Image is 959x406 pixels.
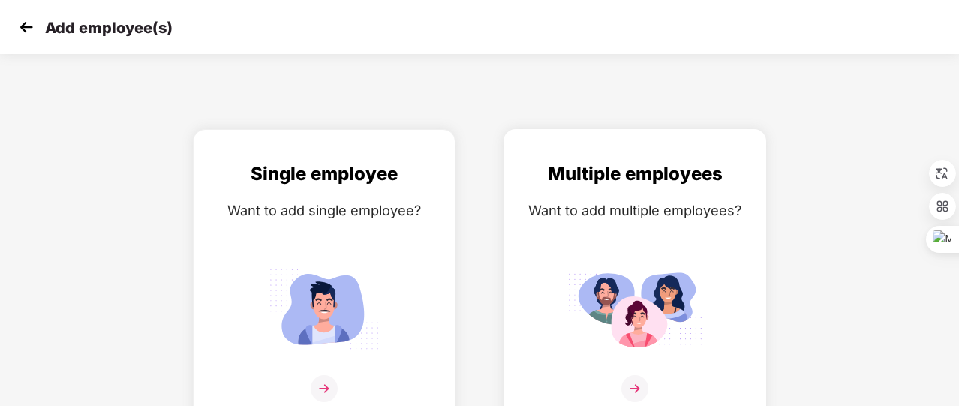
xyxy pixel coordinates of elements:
[567,262,702,356] img: svg+xml;base64,PHN2ZyB4bWxucz0iaHR0cDovL3d3dy53My5vcmcvMjAwMC9zdmciIGlkPSJNdWx0aXBsZV9lbXBsb3llZS...
[209,200,440,221] div: Want to add single employee?
[257,262,392,356] img: svg+xml;base64,PHN2ZyB4bWxucz0iaHR0cDovL3d3dy53My5vcmcvMjAwMC9zdmciIGlkPSJTaW5nbGVfZW1wbG95ZWUiIH...
[519,160,750,188] div: Multiple employees
[45,19,173,37] p: Add employee(s)
[621,375,648,402] img: svg+xml;base64,PHN2ZyB4bWxucz0iaHR0cDovL3d3dy53My5vcmcvMjAwMC9zdmciIHdpZHRoPSIzNiIgaGVpZ2h0PSIzNi...
[15,16,38,38] img: svg+xml;base64,PHN2ZyB4bWxucz0iaHR0cDovL3d3dy53My5vcmcvMjAwMC9zdmciIHdpZHRoPSIzMCIgaGVpZ2h0PSIzMC...
[519,200,750,221] div: Want to add multiple employees?
[209,160,440,188] div: Single employee
[311,375,338,402] img: svg+xml;base64,PHN2ZyB4bWxucz0iaHR0cDovL3d3dy53My5vcmcvMjAwMC9zdmciIHdpZHRoPSIzNiIgaGVpZ2h0PSIzNi...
